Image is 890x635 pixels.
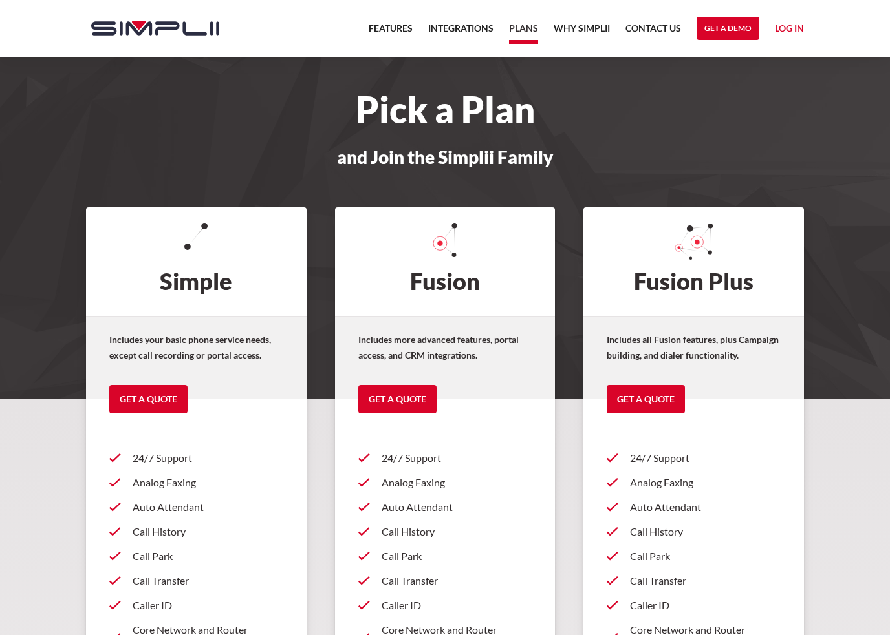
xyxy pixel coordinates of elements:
[554,21,610,44] a: Why Simplii
[775,21,804,40] a: Log in
[78,96,812,124] h1: Pick a Plan
[86,207,307,316] h2: Simple
[697,17,759,40] a: Get a Demo
[607,519,781,544] a: Call History
[91,21,219,36] img: Simplii
[428,21,494,44] a: Integrations
[133,475,283,490] p: Analog Faxing
[78,147,812,167] h3: and Join the Simplii Family
[382,499,532,515] p: Auto Attendant
[109,446,283,470] a: 24/7 Support
[358,385,437,413] a: Get a Quote
[358,334,519,360] strong: Includes more advanced features, portal access, and CRM integrations.
[382,450,532,466] p: 24/7 Support
[607,446,781,470] a: 24/7 Support
[607,593,781,618] a: Caller ID
[607,568,781,593] a: Call Transfer
[109,385,188,413] a: Get a Quote
[630,499,781,515] p: Auto Attendant
[630,475,781,490] p: Analog Faxing
[607,334,779,360] strong: Includes all Fusion features, plus Campaign building, and dialer functionality.
[630,450,781,466] p: 24/7 Support
[358,593,532,618] a: Caller ID
[607,385,685,413] a: Get a Quote
[358,519,532,544] a: Call History
[382,548,532,564] p: Call Park
[133,450,283,466] p: 24/7 Support
[358,568,532,593] a: Call Transfer
[133,573,283,588] p: Call Transfer
[607,470,781,495] a: Analog Faxing
[109,495,283,519] a: Auto Attendant
[358,470,532,495] a: Analog Faxing
[630,598,781,613] p: Caller ID
[109,544,283,568] a: Call Park
[133,524,283,539] p: Call History
[358,544,532,568] a: Call Park
[382,524,532,539] p: Call History
[625,21,681,44] a: Contact US
[109,470,283,495] a: Analog Faxing
[109,568,283,593] a: Call Transfer
[133,598,283,613] p: Caller ID
[133,548,283,564] p: Call Park
[382,598,532,613] p: Caller ID
[335,207,556,316] h2: Fusion
[109,593,283,618] a: Caller ID
[509,21,538,44] a: Plans
[133,499,283,515] p: Auto Attendant
[630,524,781,539] p: Call History
[358,495,532,519] a: Auto Attendant
[630,548,781,564] p: Call Park
[382,475,532,490] p: Analog Faxing
[369,21,413,44] a: Features
[630,573,781,588] p: Call Transfer
[382,573,532,588] p: Call Transfer
[583,207,804,316] h2: Fusion Plus
[607,544,781,568] a: Call Park
[109,519,283,544] a: Call History
[607,495,781,519] a: Auto Attendant
[358,446,532,470] a: 24/7 Support
[109,332,283,363] p: Includes your basic phone service needs, except call recording or portal access.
